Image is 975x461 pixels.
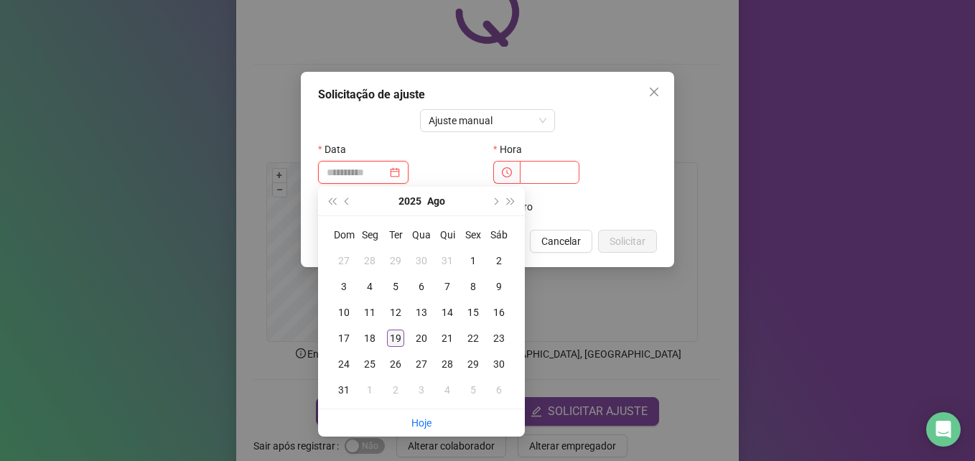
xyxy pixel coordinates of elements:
td: 2025-08-29 [460,351,486,377]
span: Cancelar [541,233,581,249]
td: 2025-07-30 [409,248,434,274]
label: Hora [493,138,531,161]
div: 25 [361,355,378,373]
div: 1 [361,381,378,399]
td: 2025-08-15 [460,299,486,325]
div: 29 [387,252,404,269]
th: Qui [434,222,460,248]
td: 2025-09-05 [460,377,486,403]
div: 6 [413,278,430,295]
div: 14 [439,304,456,321]
td: 2025-08-27 [409,351,434,377]
span: close [648,86,660,98]
button: Cancelar [530,230,592,253]
td: 2025-07-31 [434,248,460,274]
button: prev-year [340,187,355,215]
div: 16 [490,304,508,321]
div: 7 [439,278,456,295]
td: 2025-09-01 [357,377,383,403]
div: 1 [465,252,482,269]
th: Seg [357,222,383,248]
div: 10 [335,304,353,321]
td: 2025-07-29 [383,248,409,274]
div: Open Intercom Messenger [926,412,961,447]
div: 3 [413,381,430,399]
td: 2025-08-28 [434,351,460,377]
div: 18 [361,330,378,347]
button: Solicitar [598,230,657,253]
td: 2025-08-20 [409,325,434,351]
th: Sex [460,222,486,248]
th: Qua [409,222,434,248]
div: 26 [387,355,404,373]
td: 2025-09-02 [383,377,409,403]
div: 23 [490,330,508,347]
div: 12 [387,304,404,321]
td: 2025-08-02 [486,248,512,274]
div: 9 [490,278,508,295]
div: 5 [387,278,404,295]
td: 2025-08-14 [434,299,460,325]
td: 2025-08-13 [409,299,434,325]
td: 2025-08-07 [434,274,460,299]
td: 2025-08-16 [486,299,512,325]
div: 11 [361,304,378,321]
div: 5 [465,381,482,399]
a: Hoje [411,417,431,429]
div: 19 [387,330,404,347]
td: 2025-08-06 [409,274,434,299]
div: 31 [335,381,353,399]
td: 2025-08-10 [331,299,357,325]
td: 2025-09-06 [486,377,512,403]
div: 31 [439,252,456,269]
td: 2025-09-03 [409,377,434,403]
td: 2025-08-22 [460,325,486,351]
div: 27 [335,252,353,269]
div: 15 [465,304,482,321]
div: 30 [413,252,430,269]
button: month panel [427,187,445,215]
td: 2025-08-26 [383,351,409,377]
td: 2025-08-24 [331,351,357,377]
label: Data [318,138,355,161]
span: Ajuste manual [429,110,547,131]
td: 2025-08-18 [357,325,383,351]
th: Sáb [486,222,512,248]
div: Solicitação de ajuste [318,86,657,103]
td: 2025-08-11 [357,299,383,325]
div: 28 [361,252,378,269]
th: Ter [383,222,409,248]
td: 2025-08-31 [331,377,357,403]
td: 2025-07-27 [331,248,357,274]
div: 20 [413,330,430,347]
td: 2025-08-19 [383,325,409,351]
button: Close [643,80,666,103]
div: 4 [361,278,378,295]
td: 2025-08-03 [331,274,357,299]
div: 6 [490,381,508,399]
div: 4 [439,381,456,399]
div: 28 [439,355,456,373]
td: 2025-08-30 [486,351,512,377]
span: clock-circle [502,167,512,177]
td: 2025-08-21 [434,325,460,351]
td: 2025-09-04 [434,377,460,403]
td: 2025-07-28 [357,248,383,274]
td: 2025-08-05 [383,274,409,299]
div: 3 [335,278,353,295]
div: 24 [335,355,353,373]
div: 17 [335,330,353,347]
div: 8 [465,278,482,295]
div: 21 [439,330,456,347]
td: 2025-08-17 [331,325,357,351]
button: next-year [487,187,503,215]
td: 2025-08-23 [486,325,512,351]
div: 13 [413,304,430,321]
button: super-prev-year [324,187,340,215]
div: 29 [465,355,482,373]
div: 30 [490,355,508,373]
td: 2025-08-08 [460,274,486,299]
td: 2025-08-01 [460,248,486,274]
th: Dom [331,222,357,248]
div: 27 [413,355,430,373]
